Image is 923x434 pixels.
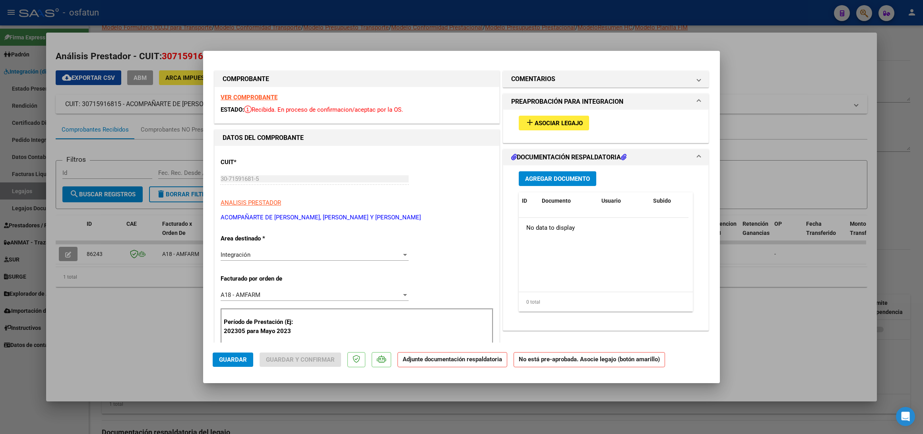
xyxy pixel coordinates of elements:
[511,97,623,107] h1: PREAPROBACIÓN PARA INTEGRACION
[221,94,277,101] a: VER COMPROBANTE
[221,199,281,206] span: ANALISIS PRESTADOR
[221,274,302,283] p: Facturado por orden de
[896,407,915,426] div: Open Intercom Messenger
[223,75,269,83] strong: COMPROBANTE
[221,291,260,298] span: A18 - AMFARM
[266,356,335,363] span: Guardar y Confirmar
[519,116,589,130] button: Asociar Legajo
[219,356,247,363] span: Guardar
[511,153,626,162] h1: DOCUMENTACIÓN RESPALDATORIA
[224,318,304,335] p: Período de Prestación (Ej: 202305 para Mayo 2023
[221,158,302,167] p: CUIT
[503,165,708,330] div: DOCUMENTACIÓN RESPALDATORIA
[221,213,493,222] p: ACOMPAÑARTE DE [PERSON_NAME], [PERSON_NAME] Y [PERSON_NAME]
[514,352,665,368] strong: No está pre-aprobada. Asocie legajo (botón amarillo)
[525,118,535,127] mat-icon: add
[650,192,690,209] datatable-header-cell: Subido
[260,353,341,367] button: Guardar y Confirmar
[519,218,688,238] div: No data to display
[535,120,583,127] span: Asociar Legajo
[221,106,244,113] span: ESTADO:
[511,74,555,84] h1: COMENTARIOS
[503,71,708,87] mat-expansion-panel-header: COMENTARIOS
[403,356,502,363] strong: Adjunte documentación respaldatoria
[244,106,403,113] span: Recibida. En proceso de confirmacion/aceptac por la OS.
[223,134,304,141] strong: DATOS DEL COMPROBANTE
[539,192,598,209] datatable-header-cell: Documento
[221,234,302,243] p: Area destinado *
[653,198,671,204] span: Subido
[503,94,708,110] mat-expansion-panel-header: PREAPROBACIÓN PARA INTEGRACION
[522,198,527,204] span: ID
[519,192,539,209] datatable-header-cell: ID
[601,198,621,204] span: Usuario
[503,110,708,143] div: PREAPROBACIÓN PARA INTEGRACION
[519,171,596,186] button: Agregar Documento
[525,175,590,182] span: Agregar Documento
[542,198,571,204] span: Documento
[503,149,708,165] mat-expansion-panel-header: DOCUMENTACIÓN RESPALDATORIA
[213,353,253,367] button: Guardar
[598,192,650,209] datatable-header-cell: Usuario
[519,292,693,312] div: 0 total
[221,251,250,258] span: Integración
